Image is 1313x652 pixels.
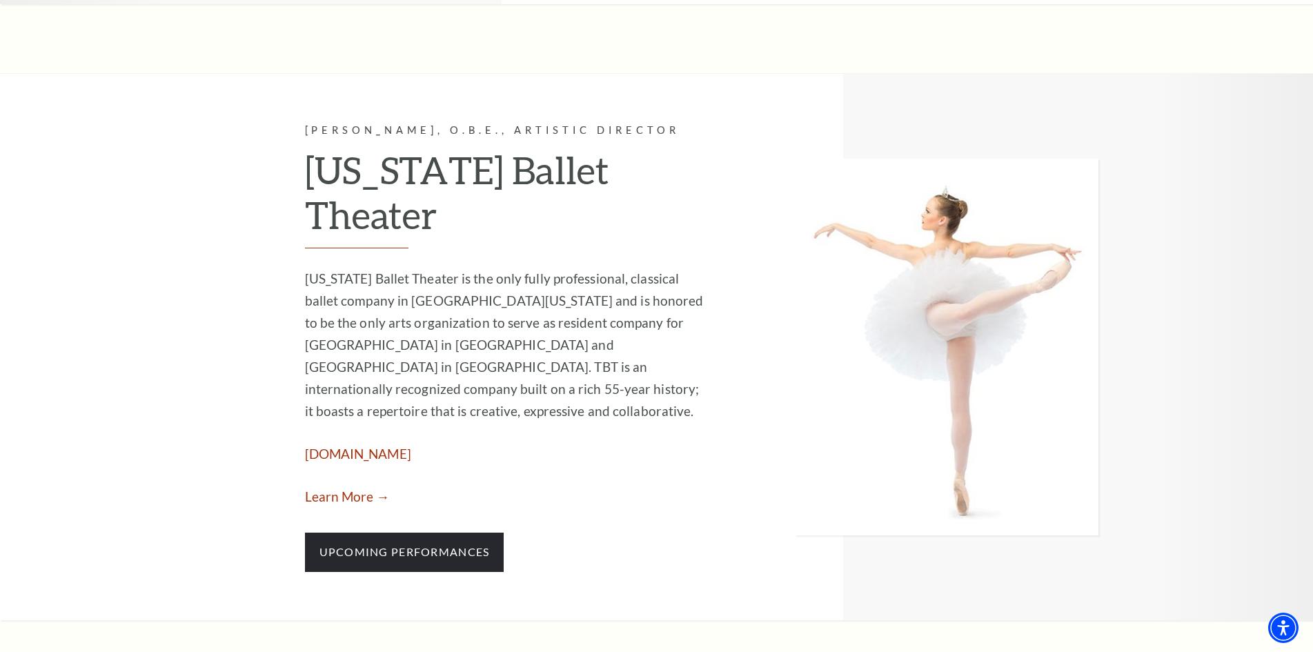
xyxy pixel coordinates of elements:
[305,446,411,462] a: www.texasballettheater.org - open in a new tab
[1268,613,1299,643] div: Accessibility Menu
[795,159,1098,535] img: Ben Stevenson, O.B.E., Artistic Director
[305,122,705,139] p: [PERSON_NAME], O.B.E., Artistic Director
[305,488,390,504] a: org Learn More →
[305,148,705,249] h2: [US_STATE] Ballet Theater
[305,533,504,571] a: Upcoming Performances
[305,268,705,422] p: [US_STATE] Ballet Theater is the only fully professional, classical ballet company in [GEOGRAPHIC...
